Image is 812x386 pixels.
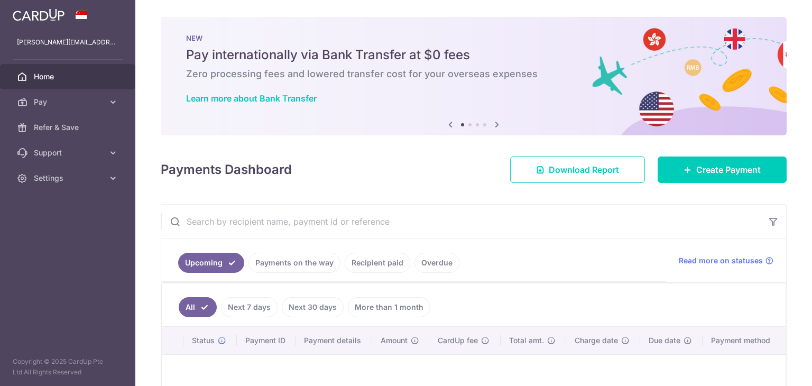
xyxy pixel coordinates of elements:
[679,255,763,266] span: Read more on statuses
[178,253,244,273] a: Upcoming
[34,173,104,183] span: Settings
[237,327,296,354] th: Payment ID
[192,335,215,346] span: Status
[221,297,278,317] a: Next 7 days
[248,253,340,273] a: Payments on the way
[414,253,459,273] a: Overdue
[186,68,761,80] h6: Zero processing fees and lowered transfer cost for your overseas expenses
[161,160,292,179] h4: Payments Dashboard
[161,205,761,238] input: Search by recipient name, payment id or reference
[13,8,64,21] img: CardUp
[575,335,618,346] span: Charge date
[186,47,761,63] h5: Pay internationally via Bank Transfer at $0 fees
[438,335,478,346] span: CardUp fee
[34,122,104,133] span: Refer & Save
[282,297,344,317] a: Next 30 days
[17,37,118,48] p: [PERSON_NAME][EMAIL_ADDRESS][PERSON_NAME][DOMAIN_NAME]
[348,297,430,317] a: More than 1 month
[34,148,104,158] span: Support
[381,335,408,346] span: Amount
[186,93,317,104] a: Learn more about Bank Transfer
[34,97,104,107] span: Pay
[658,157,787,183] a: Create Payment
[179,297,217,317] a: All
[161,17,787,135] img: Bank transfer banner
[34,71,104,82] span: Home
[345,253,410,273] a: Recipient paid
[549,163,619,176] span: Download Report
[649,335,680,346] span: Due date
[510,157,645,183] a: Download Report
[296,327,372,354] th: Payment details
[696,163,761,176] span: Create Payment
[509,335,544,346] span: Total amt.
[703,327,786,354] th: Payment method
[186,34,761,42] p: NEW
[679,255,773,266] a: Read more on statuses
